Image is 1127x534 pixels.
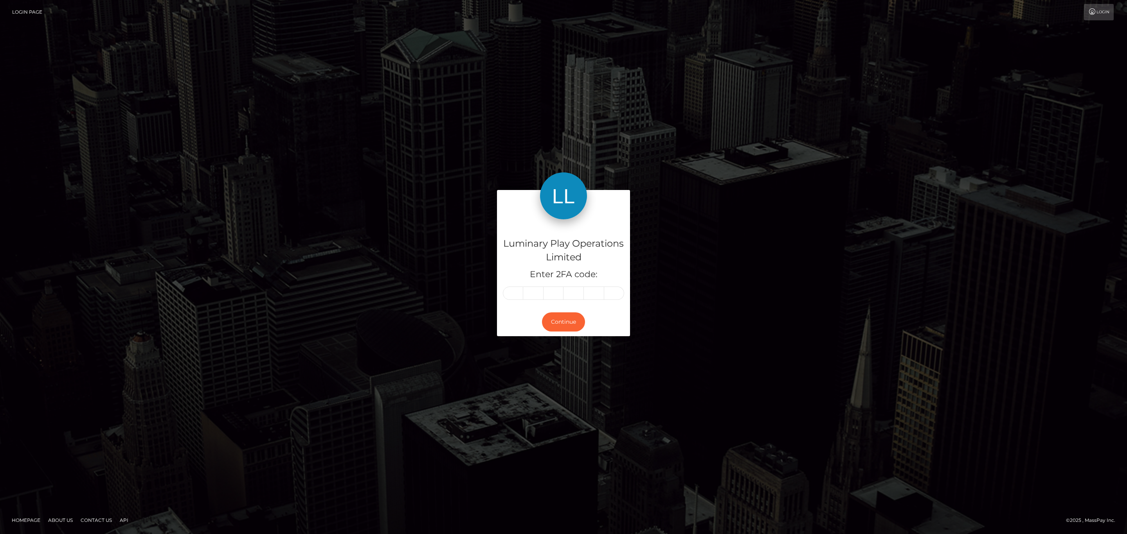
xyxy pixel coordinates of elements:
a: Login Page [12,4,42,20]
a: About Us [45,514,76,526]
div: © 2025 , MassPay Inc. [1066,516,1121,525]
button: Continue [542,312,585,332]
h5: Enter 2FA code: [503,269,624,281]
img: Luminary Play Operations Limited [540,172,587,219]
h4: Luminary Play Operations Limited [503,237,624,264]
a: Contact Us [77,514,115,526]
a: Login [1084,4,1114,20]
a: Homepage [9,514,43,526]
a: API [117,514,131,526]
